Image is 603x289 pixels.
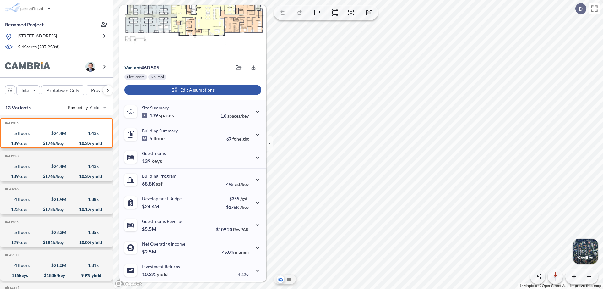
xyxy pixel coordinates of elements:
[570,284,601,288] a: Improve this map
[142,151,166,156] p: Guestrooms
[222,249,249,255] p: 45.0%
[153,135,166,142] span: floors
[3,154,19,158] h5: Click to copy the code
[240,196,247,201] span: /gsf
[18,44,60,51] p: 5.46 acres ( 237,958 sf)
[159,112,174,119] span: spaces
[142,271,168,277] p: 10.3%
[3,187,19,191] h5: Click to copy the code
[86,85,120,95] button: Program
[226,196,249,201] p: $355
[232,136,236,142] span: ft
[520,284,537,288] a: Mapbox
[5,21,44,28] p: Renamed Project
[573,239,598,264] button: Switcher ImageSatellite
[142,173,177,179] p: Building Program
[151,75,164,80] p: No Pool
[151,158,162,164] span: keys
[235,181,249,187] span: gsf/key
[46,87,79,93] p: Prototypes Only
[90,104,100,111] span: Yield
[579,6,583,12] p: D
[127,75,144,80] p: Flex Room
[63,103,110,113] button: Ranked by Yield
[156,181,163,187] span: gsf
[277,275,284,283] button: Aerial View
[3,220,19,224] h5: Click to copy the code
[226,181,249,187] p: 495
[233,227,249,232] span: RevPAR
[142,135,166,142] p: 5
[226,204,249,210] p: $176K
[142,196,183,201] p: Development Budget
[142,226,157,232] p: $5.5M
[142,264,180,269] p: Investment Returns
[22,87,29,93] p: Site
[236,136,249,142] span: height
[238,272,249,277] p: 1.43x
[142,128,178,133] p: Building Summary
[18,33,57,41] p: [STREET_ADDRESS]
[142,241,185,247] p: Net Operating Income
[142,105,169,110] p: Site Summary
[235,249,249,255] span: margin
[41,85,84,95] button: Prototypes Only
[157,271,168,277] span: yield
[124,85,261,95] button: Edit Assumptions
[3,121,19,125] h5: Click to copy the code
[142,248,157,255] p: $2.5M
[216,227,249,232] p: $109.20
[91,87,109,93] p: Program
[142,158,162,164] p: 139
[5,104,31,111] p: 13 Variants
[142,219,183,224] p: Guestrooms Revenue
[124,64,141,70] span: Variant
[578,255,593,260] p: Satellite
[220,113,249,119] p: 1.0
[573,239,598,264] img: Switcher Image
[142,181,163,187] p: 68.8K
[227,113,249,119] span: spaces/key
[124,64,159,71] p: # 6d505
[285,275,293,283] button: Site Plan
[16,85,40,95] button: Site
[142,203,160,209] p: $24.4M
[240,204,249,210] span: /key
[115,280,143,287] a: Mapbox homepage
[142,112,174,119] p: 139
[538,284,568,288] a: OpenStreetMap
[5,62,50,72] img: BrandImage
[85,62,95,72] img: user logo
[226,136,249,142] p: 67
[3,253,19,257] h5: Click to copy the code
